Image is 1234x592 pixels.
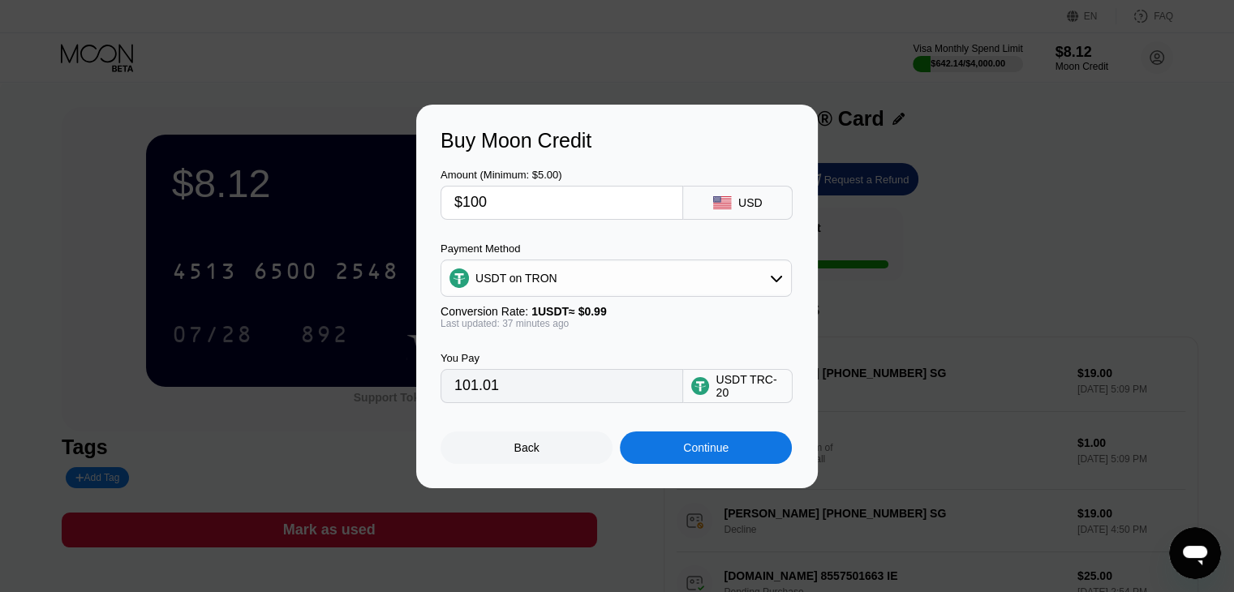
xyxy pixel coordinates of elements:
[683,441,729,454] div: Continue
[441,129,793,152] div: Buy Moon Credit
[441,262,791,294] div: USDT on TRON
[441,169,683,181] div: Amount (Minimum: $5.00)
[441,242,792,255] div: Payment Method
[514,441,540,454] div: Back
[454,187,669,219] input: $0.00
[716,373,784,399] div: USDT TRC-20
[441,305,792,318] div: Conversion Rate:
[441,431,613,464] div: Back
[441,318,792,329] div: Last updated: 37 minutes ago
[475,272,557,285] div: USDT on TRON
[441,352,683,364] div: You Pay
[531,305,607,318] span: 1 USDT ≈ $0.99
[620,431,792,464] div: Continue
[1169,527,1221,579] iframe: Button to launch messaging window
[738,196,763,209] div: USD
